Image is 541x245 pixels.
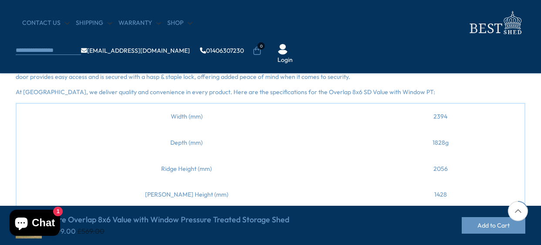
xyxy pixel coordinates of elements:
a: [EMAIL_ADDRESS][DOMAIN_NAME] [81,48,190,54]
inbox-online-store-chat: Shopify online store chat [7,210,63,238]
a: 01406307230 [200,48,244,54]
a: CONTACT US [22,19,69,27]
a: Shipping [76,19,112,27]
a: Shop [167,19,192,27]
a: Warranty [118,19,161,27]
td: 1428 [356,182,525,208]
a: Login [277,56,293,65]
p: At [GEOGRAPHIC_DATA], we deliver quality and convenience in every product. Here are the specifica... [16,88,525,97]
span: 0 [257,42,265,50]
img: logo [464,9,525,37]
td: [PERSON_NAME] Height (mm) [16,182,356,208]
img: User Icon [277,44,288,54]
td: 2056 [356,156,525,182]
h4: Shire Overlap 8x6 Value with Window Pressure Treated Storage Shed [48,215,289,225]
td: Ridge Height (mm) [16,156,356,182]
del: £569.00 [77,227,105,235]
td: Depth (mm) [16,130,356,156]
td: 2394 [356,103,525,130]
td: Width (mm) [16,103,356,130]
button: Add to Cart [462,217,525,234]
a: 0 [253,47,261,55]
td: 1828g [356,130,525,156]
